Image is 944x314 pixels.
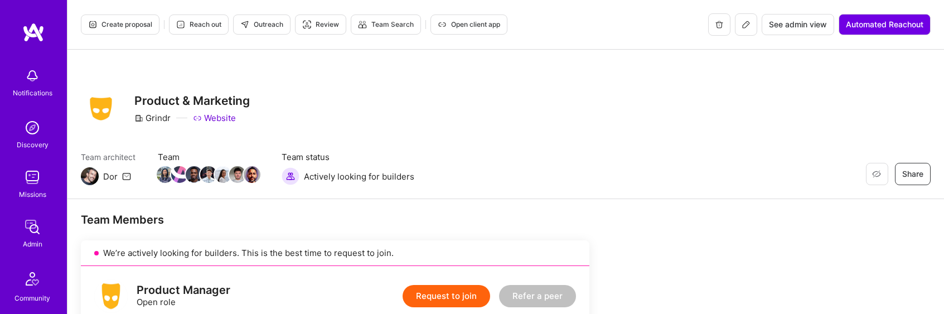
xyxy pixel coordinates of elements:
span: Automated Reachout [846,19,923,30]
div: Discovery [17,139,49,151]
a: Team Member Avatar [201,165,216,184]
button: Outreach [233,15,291,35]
button: See admin view [762,14,834,35]
div: We’re actively looking for builders. This is the best time to request to join. [81,240,589,266]
button: Share [895,163,931,185]
img: logo [22,22,45,42]
img: discovery [21,117,43,139]
img: Team Member Avatar [215,166,231,183]
button: Request to join [403,285,490,307]
span: Team architect [81,151,135,163]
a: Team Member Avatar [158,165,172,184]
img: Team Member Avatar [186,166,202,183]
span: See admin view [769,19,827,30]
span: Team status [282,151,414,163]
img: logo [94,279,128,313]
img: Actively looking for builders [282,167,299,185]
div: Grindr [134,112,171,124]
div: Community [14,292,50,304]
i: icon Proposal [88,20,97,29]
a: Team Member Avatar [216,165,230,184]
button: Team Search [351,15,421,35]
div: Notifications [13,87,52,99]
button: Refer a peer [499,285,576,307]
img: Team Member Avatar [229,166,246,183]
i: icon Mail [122,172,131,181]
a: Team Member Avatar [245,165,259,184]
span: Open client app [438,20,500,30]
img: Community [19,265,46,292]
span: Reach out [176,20,221,30]
span: Create proposal [88,20,152,30]
img: Team Member Avatar [200,166,217,183]
button: Reach out [169,15,229,35]
a: Team Member Avatar [172,165,187,184]
i: icon CompanyGray [134,114,143,123]
div: Open role [137,284,230,308]
div: Dor [103,171,118,182]
img: bell [21,65,43,87]
span: Share [902,168,923,180]
img: Team Member Avatar [244,166,260,183]
span: Review [302,20,339,30]
a: Website [193,112,236,124]
h3: Product & Marketing [134,94,250,108]
span: Team [158,151,259,163]
span: Team Search [358,20,414,30]
i: icon Targeter [302,20,311,29]
a: Team Member Avatar [187,165,201,184]
img: Team Architect [81,167,99,185]
button: Review [295,15,346,35]
img: admin teamwork [21,216,43,238]
a: Team Member Avatar [230,165,245,184]
div: Product Manager [137,284,230,296]
img: teamwork [21,166,43,189]
span: Actively looking for builders [304,171,414,182]
img: Company Logo [81,94,121,124]
img: Team Member Avatar [171,166,188,183]
button: Automated Reachout [839,14,931,35]
div: Missions [19,189,46,200]
div: Team Members [81,212,589,227]
button: Create proposal [81,15,159,35]
span: Outreach [240,20,283,30]
img: Team Member Avatar [157,166,173,183]
i: icon EyeClosed [872,170,881,178]
button: Open client app [430,15,507,35]
div: Admin [23,238,42,250]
